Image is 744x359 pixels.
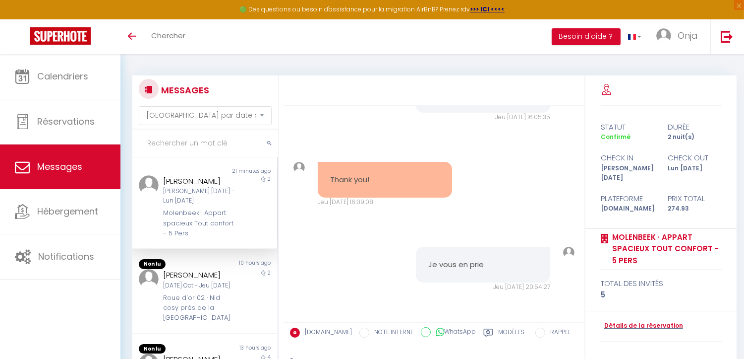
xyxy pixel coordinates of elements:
label: RAPPEL [545,328,571,339]
div: Plateforme [594,193,661,205]
img: ... [656,28,671,43]
span: 2 [268,269,271,277]
div: Molenbeek · Appart spacieux Tout confort - 5 Pers [163,208,234,238]
div: durée [661,121,728,133]
span: Chercher [151,30,185,41]
div: total des invités [601,278,722,289]
div: statut [594,121,661,133]
div: 21 minutes ago [205,167,277,175]
pre: Thank you! [330,174,440,186]
span: Onja [678,29,698,42]
div: check out [661,152,728,164]
img: Super Booking [30,27,91,45]
img: logout [721,30,733,43]
span: Messages [37,160,82,173]
div: Jeu [DATE] 16:09:08 [318,198,452,207]
a: Chercher [144,19,193,54]
div: check in [594,152,661,164]
a: >>> ICI <<<< [470,5,505,13]
div: [DATE] Oct - Jeu [DATE] [163,281,234,290]
a: Molenbeek · Appart spacieux Tout confort - 5 Pers [609,231,722,267]
h3: MESSAGES [159,79,209,101]
img: ... [139,269,159,289]
label: WhatsApp [431,327,476,338]
div: Lun [DATE] [661,164,728,183]
div: [PERSON_NAME] [DATE] [594,164,661,183]
div: Roue d'or 02 · Nid cosy près de la [GEOGRAPHIC_DATA] [163,293,234,323]
div: 10 hours ago [205,259,277,269]
div: [PERSON_NAME] [163,175,234,187]
label: NOTE INTERNE [369,328,413,339]
pre: Je vous en prie [428,259,538,271]
input: Rechercher un mot clé [132,130,278,157]
img: ... [139,175,159,195]
img: ... [293,162,305,173]
div: Jeu [DATE] 16:05:35 [416,113,550,122]
div: 5 [601,289,722,301]
div: 13 hours ago [205,344,277,354]
div: [PERSON_NAME] [163,269,234,281]
img: ... [563,247,574,258]
div: [DOMAIN_NAME] [594,204,661,214]
div: Jeu [DATE] 20:54:27 [416,283,550,292]
span: Notifications [38,250,94,263]
div: Prix total [661,193,728,205]
span: Réservations [37,115,95,128]
a: Détails de la réservation [601,321,683,331]
a: ... Onja [649,19,710,54]
div: 274.93 [661,204,728,214]
label: Modèles [498,328,524,340]
span: Hébergement [37,205,98,217]
div: [PERSON_NAME] [DATE] - Lun [DATE] [163,187,234,206]
span: Calendriers [37,70,88,82]
span: Non lu [139,344,166,354]
span: Non lu [139,259,166,269]
div: 2 nuit(s) [661,133,728,142]
label: [DOMAIN_NAME] [300,328,352,339]
span: 2 [268,175,271,183]
span: Confirmé [601,133,630,141]
button: Besoin d'aide ? [552,28,621,45]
